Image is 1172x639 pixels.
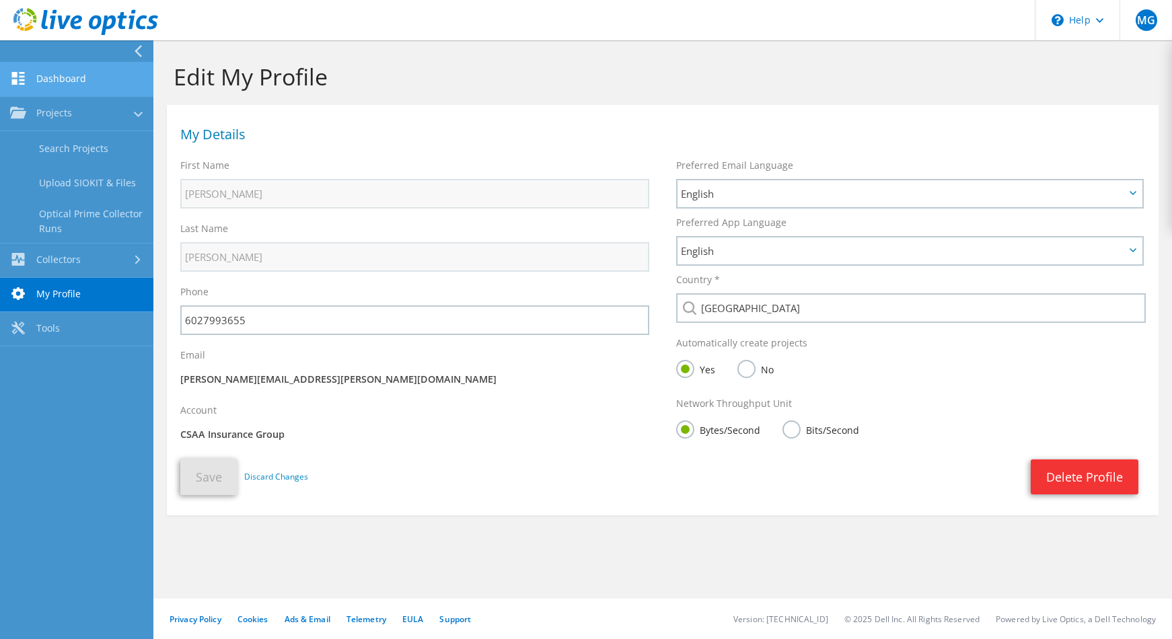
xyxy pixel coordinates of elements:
[1052,14,1064,26] svg: \n
[180,459,237,495] button: Save
[346,613,386,625] a: Telemetry
[844,613,980,625] li: © 2025 Dell Inc. All Rights Reserved
[676,420,760,437] label: Bytes/Second
[180,128,1138,141] h1: My Details
[244,469,308,484] a: Discard Changes
[180,427,649,442] p: CSAA Insurance Group
[733,613,828,625] li: Version: [TECHNICAL_ID]
[1031,459,1138,494] a: Delete Profile
[180,222,228,235] label: Last Name
[737,360,774,377] label: No
[782,420,859,437] label: Bits/Second
[180,159,229,172] label: First Name
[676,159,793,172] label: Preferred Email Language
[996,613,1156,625] li: Powered by Live Optics, a Dell Technology
[180,404,217,417] label: Account
[170,613,221,625] a: Privacy Policy
[676,360,715,377] label: Yes
[402,613,423,625] a: EULA
[237,613,268,625] a: Cookies
[180,372,649,387] p: [PERSON_NAME][EMAIL_ADDRESS][PERSON_NAME][DOMAIN_NAME]
[681,243,1125,259] span: English
[681,186,1125,202] span: English
[180,285,209,299] label: Phone
[439,613,471,625] a: Support
[676,216,786,229] label: Preferred App Language
[180,348,205,362] label: Email
[676,397,792,410] label: Network Throughput Unit
[285,613,330,625] a: Ads & Email
[174,63,1145,91] h1: Edit My Profile
[1136,9,1157,31] span: MG
[676,273,720,287] label: Country *
[676,336,807,350] label: Automatically create projects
